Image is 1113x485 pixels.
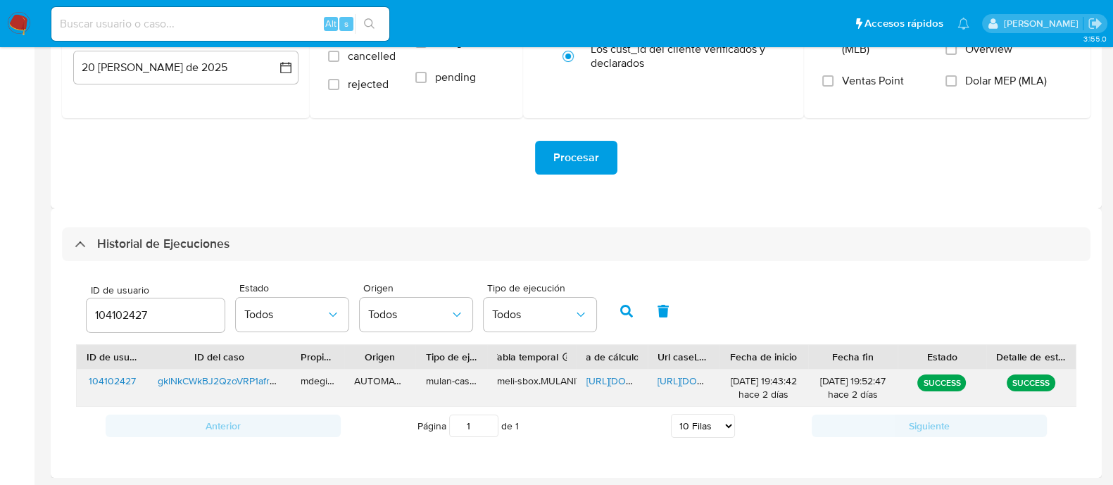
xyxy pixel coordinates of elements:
[355,14,384,34] button: search-icon
[344,17,348,30] span: s
[1088,16,1102,31] a: Salir
[325,17,337,30] span: Alt
[957,18,969,30] a: Notificaciones
[1003,17,1083,30] p: martin.degiuli@mercadolibre.com
[51,15,389,33] input: Buscar usuario o caso...
[864,16,943,31] span: Accesos rápidos
[1083,33,1106,44] span: 3.155.0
